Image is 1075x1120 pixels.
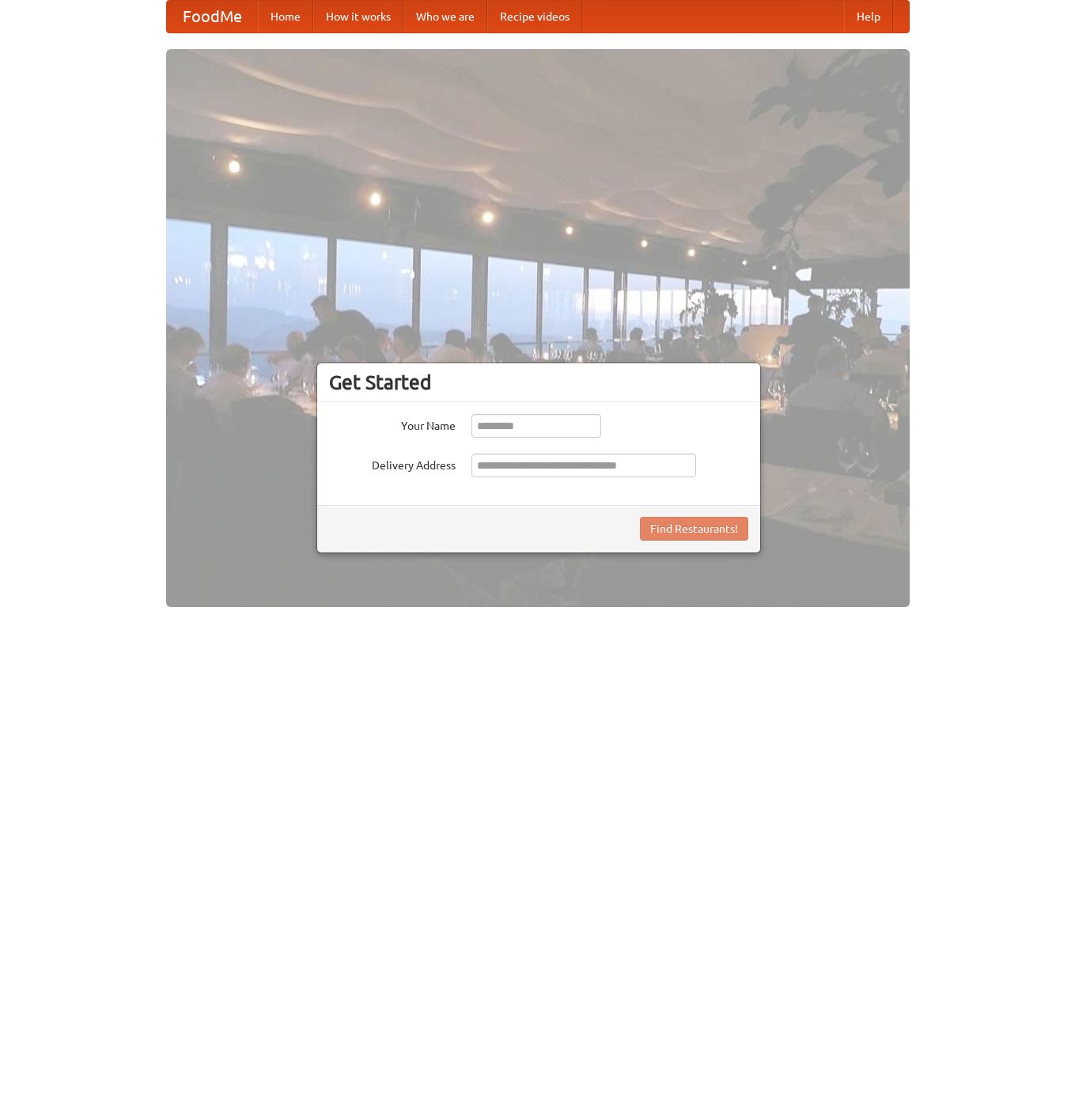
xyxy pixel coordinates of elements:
[167,1,258,32] a: FoodMe
[329,414,456,434] label: Your Name
[403,1,487,32] a: Who we are
[487,1,582,32] a: Recipe videos
[313,1,403,32] a: How it works
[329,370,748,394] h3: Get Started
[258,1,313,32] a: Home
[329,454,456,473] label: Delivery Address
[844,1,893,32] a: Help
[640,517,748,541] button: Find Restaurants!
